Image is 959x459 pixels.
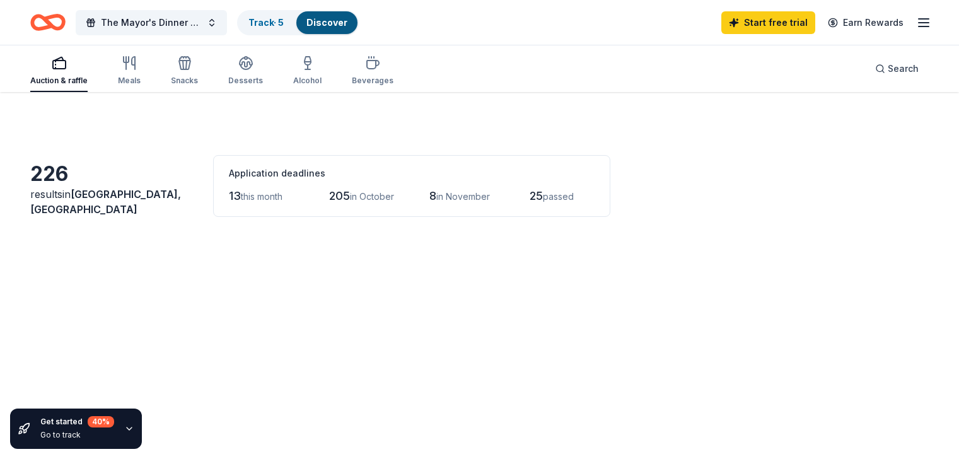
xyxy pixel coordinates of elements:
a: Track· 5 [248,17,284,28]
span: Search [888,61,919,76]
a: Earn Rewards [820,11,911,34]
button: Snacks [171,50,198,92]
a: Discover [306,17,347,28]
button: Auction & raffle [30,50,88,92]
span: in November [436,191,490,202]
span: in [30,188,181,216]
div: 226 [30,161,198,187]
span: 205 [329,189,350,202]
span: The Mayor's Dinner & Awards [101,15,202,30]
button: Track· 5Discover [237,10,359,35]
span: in October [350,191,394,202]
div: results [30,187,198,217]
span: [GEOGRAPHIC_DATA], [GEOGRAPHIC_DATA] [30,188,181,216]
button: Desserts [228,50,263,92]
div: Get started [40,416,114,427]
div: Alcohol [293,76,322,86]
button: Search [865,56,929,81]
span: 25 [530,189,543,202]
div: 40 % [88,416,114,427]
span: this month [241,191,282,202]
div: Snacks [171,76,198,86]
span: 8 [429,189,436,202]
a: Start free trial [721,11,815,34]
div: Meals [118,76,141,86]
div: Desserts [228,76,263,86]
a: Home [30,8,66,37]
button: The Mayor's Dinner & Awards [76,10,227,35]
button: Alcohol [293,50,322,92]
div: Application deadlines [229,166,595,181]
button: Beverages [352,50,393,92]
div: Go to track [40,430,114,440]
button: Meals [118,50,141,92]
div: Beverages [352,76,393,86]
span: 13 [229,189,241,202]
span: passed [543,191,574,202]
div: Auction & raffle [30,76,88,86]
